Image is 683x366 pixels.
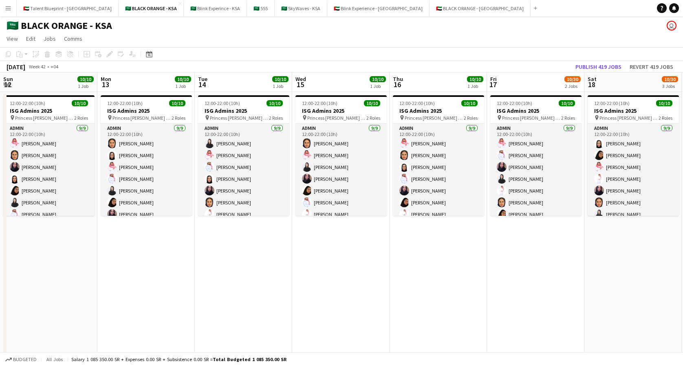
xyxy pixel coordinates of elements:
[4,355,38,364] button: Budgeted
[302,100,337,106] span: 12:00-22:00 (10h)
[490,75,497,83] span: Fri
[430,0,531,16] button: 🇦🇪 BLACK ORANGE - [GEOGRAPHIC_DATA]
[273,83,288,89] div: 1 Job
[588,95,679,216] app-job-card: 12:00-22:00 (10h)10/10ISG Admins 2025 Princess [PERSON_NAME] University2 RolesAdmin9/912:00-22:00...
[71,356,286,362] div: Salary 1 085 350.00 SR + Expenses 0.00 SR + Subsistence 0.00 SR =
[175,83,191,89] div: 1 Job
[464,115,478,121] span: 2 Roles
[467,83,483,89] div: 1 Job
[210,115,269,121] span: Princess [PERSON_NAME] University
[295,107,387,114] h3: ISG Admins 2025
[594,100,630,106] span: 12:00-22:00 (10h)
[112,115,172,121] span: Princess [PERSON_NAME] University
[502,115,561,121] span: Princess [PERSON_NAME] University
[307,115,366,121] span: Princess [PERSON_NAME] University
[44,35,56,42] span: Jobs
[572,61,625,72] button: Publish 419 jobs
[294,80,306,89] span: 15
[489,80,497,89] span: 17
[27,64,47,70] span: Week 42
[656,100,672,106] span: 10/10
[659,115,672,121] span: 2 Roles
[61,33,86,44] a: Comms
[64,35,82,42] span: Comms
[197,80,207,89] span: 14
[7,20,112,32] h1: 🇸🇦 BLACK ORANGE - KSA
[393,75,403,83] span: Thu
[327,0,430,16] button: 🇦🇪 Blink Experience - [GEOGRAPHIC_DATA]
[26,35,35,42] span: Edit
[198,107,289,114] h3: ISG Admins 2025
[184,0,247,16] button: 🇸🇦 Blink Experince - KSA
[7,63,25,71] div: [DATE]
[13,357,37,362] span: Budgeted
[172,115,185,121] span: 2 Roles
[101,75,111,83] span: Mon
[370,76,386,82] span: 10/10
[3,95,95,216] app-job-card: 12:00-22:00 (10h)10/10ISG Admins 2025 Princess [PERSON_NAME] University2 RolesAdmin9/912:00-22:00...
[198,95,289,216] app-job-card: 12:00-22:00 (10h)10/10ISG Admins 2025 Princess [PERSON_NAME] University2 RolesAdmin9/912:00-22:00...
[101,124,192,246] app-card-role: Admin9/912:00-22:00 (10h)[PERSON_NAME][PERSON_NAME][PERSON_NAME][PERSON_NAME][PERSON_NAME][PERSON...
[399,100,435,106] span: 12:00-22:00 (10h)
[23,33,39,44] a: Edit
[364,100,380,106] span: 10/10
[101,95,192,216] app-job-card: 12:00-22:00 (10h)10/10ISG Admins 2025 Princess [PERSON_NAME] University2 RolesAdmin9/912:00-22:00...
[588,107,679,114] h3: ISG Admins 2025
[267,100,283,106] span: 10/10
[295,95,387,216] app-job-card: 12:00-22:00 (10h)10/10ISG Admins 2025 Princess [PERSON_NAME] University2 RolesAdmin9/912:00-22:00...
[490,107,582,114] h3: ISG Admins 2025
[370,83,386,89] div: 1 Job
[3,75,13,83] span: Sun
[588,124,679,246] app-card-role: Admin9/912:00-22:00 (10h)[PERSON_NAME][PERSON_NAME][PERSON_NAME][PERSON_NAME][PERSON_NAME][PERSON...
[74,115,88,121] span: 2 Roles
[393,95,484,216] div: 12:00-22:00 (10h)10/10ISG Admins 2025 Princess [PERSON_NAME] University2 RolesAdmin9/912:00-22:00...
[490,95,582,216] div: 12:00-22:00 (10h)10/10ISG Admins 2025 Princess [PERSON_NAME] University2 RolesAdmin9/912:00-22:00...
[247,0,275,16] button: 🇸🇦 555
[393,124,484,246] app-card-role: Admin9/912:00-22:00 (10h)[PERSON_NAME][PERSON_NAME][PERSON_NAME][PERSON_NAME][PERSON_NAME][PERSON...
[107,100,143,106] span: 12:00-22:00 (10h)
[3,33,21,44] a: View
[295,75,306,83] span: Wed
[119,0,184,16] button: 🇸🇦 BLACK ORANGE - KSA
[7,35,18,42] span: View
[272,76,289,82] span: 10/10
[405,115,464,121] span: Princess [PERSON_NAME] University
[78,83,93,89] div: 1 Job
[99,80,111,89] span: 13
[366,115,380,121] span: 2 Roles
[275,0,327,16] button: 🇸🇦 SkyWaves - KSA
[45,356,64,362] span: All jobs
[393,107,484,114] h3: ISG Admins 2025
[169,100,185,106] span: 10/10
[586,80,597,89] span: 18
[559,100,575,106] span: 10/10
[72,100,88,106] span: 10/10
[662,76,678,82] span: 10/30
[295,124,387,246] app-card-role: Admin9/912:00-22:00 (10h)[PERSON_NAME][PERSON_NAME][PERSON_NAME][PERSON_NAME][PERSON_NAME][PERSON...
[51,64,58,70] div: +04
[588,75,597,83] span: Sat
[662,83,678,89] div: 3 Jobs
[392,80,403,89] span: 16
[198,75,207,83] span: Tue
[17,0,119,16] button: 🇦🇪 Talent Blueprint - [GEOGRAPHIC_DATA]
[40,33,59,44] a: Jobs
[175,76,191,82] span: 10/10
[599,115,659,121] span: Princess [PERSON_NAME] University
[667,21,676,31] app-user-avatar: Abdulwahab Al Hijan
[77,76,94,82] span: 10/10
[101,107,192,114] h3: ISG Admins 2025
[467,76,483,82] span: 10/10
[15,115,74,121] span: Princess [PERSON_NAME] University
[490,124,582,246] app-card-role: Admin9/912:00-22:00 (10h)[PERSON_NAME][PERSON_NAME][PERSON_NAME][PERSON_NAME][PERSON_NAME][PERSON...
[461,100,478,106] span: 10/10
[561,115,575,121] span: 2 Roles
[3,124,95,246] app-card-role: Admin9/912:00-22:00 (10h)[PERSON_NAME][PERSON_NAME][PERSON_NAME][PERSON_NAME][PERSON_NAME][PERSON...
[198,124,289,246] app-card-role: Admin9/912:00-22:00 (10h)[PERSON_NAME][PERSON_NAME][PERSON_NAME][PERSON_NAME][PERSON_NAME][PERSON...
[565,83,580,89] div: 2 Jobs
